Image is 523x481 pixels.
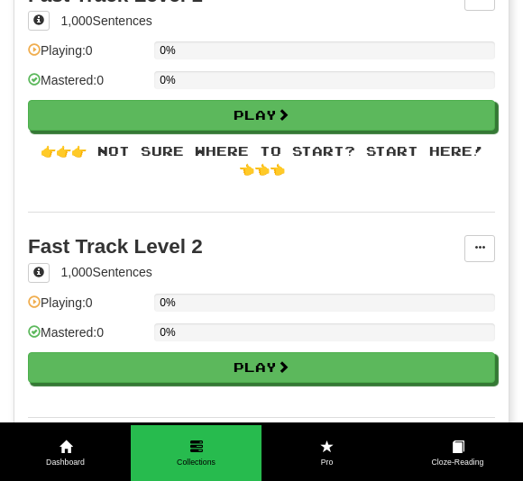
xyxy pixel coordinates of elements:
div: Playing: 0 [28,294,145,323]
div: Mastered: 0 [28,323,145,353]
div: 1,000 Sentences [61,263,152,281]
div: 👉👉👉 Not sure where to start? Start here! 👈👈👈 [28,142,495,178]
button: Play [28,100,495,131]
span: Cloze-Reading [392,457,523,468]
div: Playing: 0 [28,41,145,71]
span: Collections [131,457,261,468]
div: Mastered: 0 [28,71,145,101]
span: Pro [261,457,392,468]
div: Fast Track Level 2 [28,235,454,258]
button: Play [28,352,495,383]
div: 1,000 Sentences [61,12,152,30]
